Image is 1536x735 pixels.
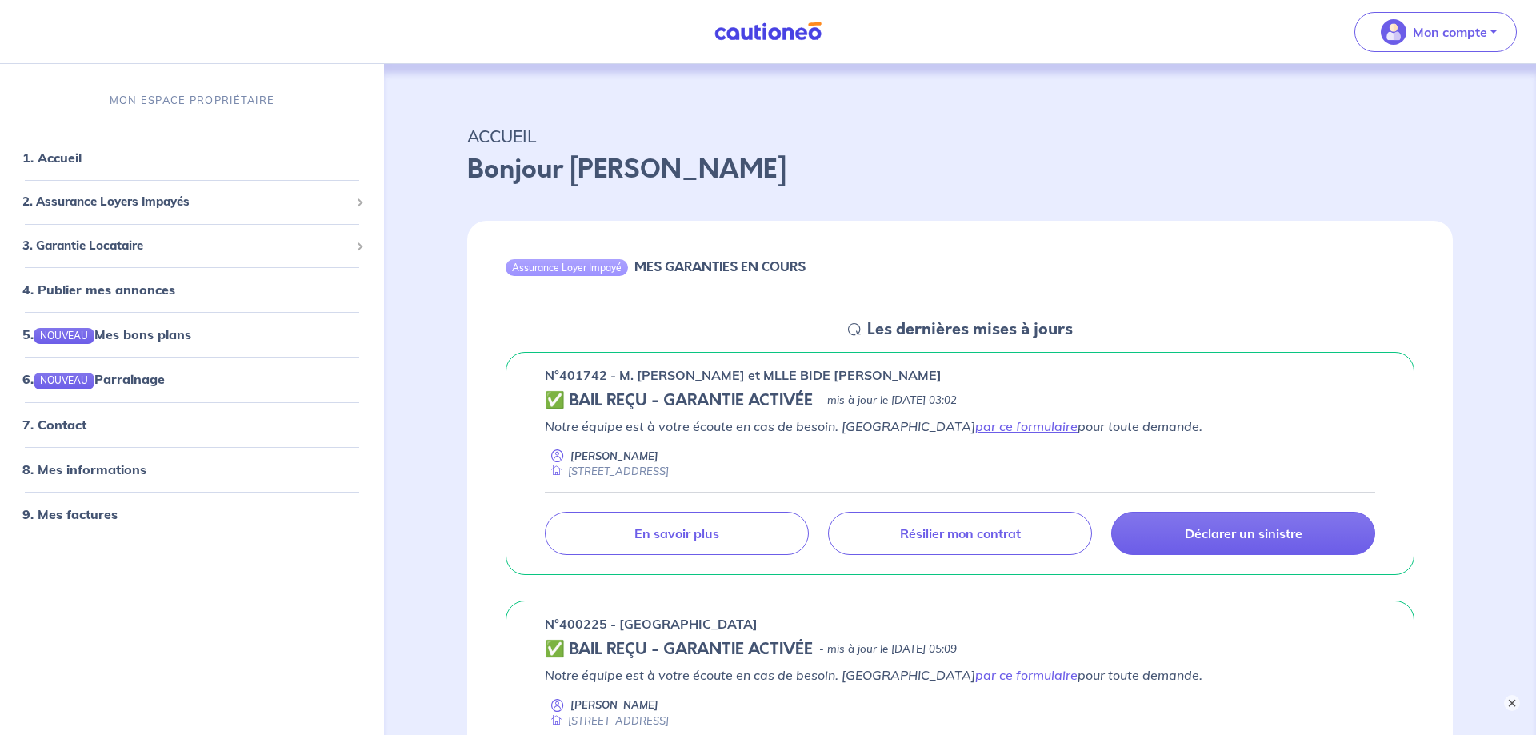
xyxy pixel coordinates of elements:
p: Résilier mon contrat [900,525,1021,541]
div: 9. Mes factures [6,497,378,529]
a: 9. Mes factures [22,505,118,521]
p: Mon compte [1413,22,1487,42]
a: Résilier mon contrat [828,512,1092,555]
p: Notre équipe est à votre écoute en cas de besoin. [GEOGRAPHIC_DATA] pour toute demande. [545,417,1375,436]
img: illu_account_valid_menu.svg [1381,19,1406,45]
a: 6.NOUVEAUParrainage [22,371,165,387]
a: 8. Mes informations [22,461,146,477]
button: illu_account_valid_menu.svgMon compte [1354,12,1517,52]
p: En savoir plus [634,525,719,541]
div: state: CONTRACT-VALIDATED, Context: ,MAYBE-CERTIFICATE,,LESSOR-DOCUMENTS,IS-ODEALIM [545,640,1375,659]
div: 6.NOUVEAUParrainage [6,363,378,395]
div: 7. Contact [6,408,378,440]
p: MON ESPACE PROPRIÉTAIRE [110,93,274,108]
p: Notre équipe est à votre écoute en cas de besoin. [GEOGRAPHIC_DATA] pour toute demande. [545,665,1375,685]
a: par ce formulaire [975,667,1078,683]
a: 5.NOUVEAUMes bons plans [22,326,191,342]
img: Cautioneo [708,22,828,42]
div: 2. Assurance Loyers Impayés [6,186,378,218]
a: 1. Accueil [22,150,82,166]
a: 7. Contact [22,416,86,432]
p: Déclarer un sinistre [1185,525,1302,541]
span: 3. Garantie Locataire [22,237,350,255]
p: - mis à jour le [DATE] 05:09 [819,641,957,657]
h5: Les dernières mises à jours [867,320,1073,339]
div: Assurance Loyer Impayé [506,259,628,275]
div: 3. Garantie Locataire [6,230,378,262]
div: 1. Accueil [6,142,378,174]
button: × [1504,695,1520,711]
p: - mis à jour le [DATE] 03:02 [819,393,957,409]
div: [STREET_ADDRESS] [545,464,669,479]
p: n°400225 - [GEOGRAPHIC_DATA] [545,614,758,633]
p: [PERSON_NAME] [570,449,658,464]
p: ACCUEIL [467,122,1453,150]
div: 8. Mes informations [6,453,378,485]
a: par ce formulaire [975,418,1078,434]
p: Bonjour [PERSON_NAME] [467,150,1453,189]
div: state: CONTRACT-VALIDATED, Context: ,MAYBE-CERTIFICATE,,LESSOR-DOCUMENTS,IS-ODEALIM [545,391,1375,410]
a: 4. Publier mes annonces [22,282,175,298]
a: Déclarer un sinistre [1111,512,1375,555]
span: 2. Assurance Loyers Impayés [22,193,350,211]
h6: MES GARANTIES EN COURS [634,259,806,274]
h5: ✅ BAIL REÇU - GARANTIE ACTIVÉE [545,391,813,410]
h5: ✅ BAIL REÇU - GARANTIE ACTIVÉE [545,640,813,659]
p: n°401742 - M. [PERSON_NAME] et MLLE BIDE [PERSON_NAME] [545,366,942,385]
div: 4. Publier mes annonces [6,274,378,306]
a: En savoir plus [545,512,809,555]
div: 5.NOUVEAUMes bons plans [6,318,378,350]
